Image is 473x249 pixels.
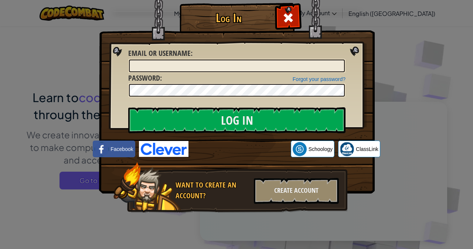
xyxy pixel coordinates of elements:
span: ClassLink [356,145,378,153]
div: Want to create an account? [176,180,249,201]
span: Email or Username [128,48,191,58]
a: Forgot your password? [293,76,346,82]
div: Create Account [254,178,339,204]
h1: Log In [181,11,276,24]
input: Log In [128,107,346,133]
span: Schoology [309,145,333,153]
label: : [128,73,162,84]
label: : [128,48,193,59]
img: facebook_small.png [95,142,109,156]
img: schoology.png [293,142,307,156]
span: Facebook [110,145,133,153]
img: clever-logo-blue.png [139,141,188,157]
img: classlink-logo-small.png [340,142,354,156]
iframe: Tombol Login dengan Google [188,141,291,157]
span: Password [128,73,160,83]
